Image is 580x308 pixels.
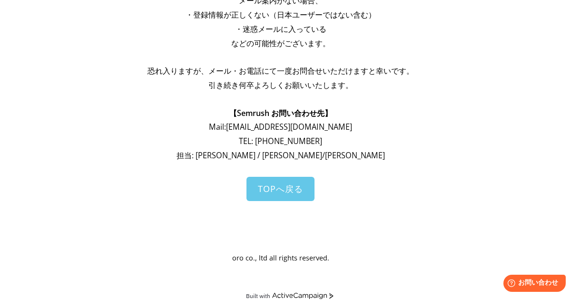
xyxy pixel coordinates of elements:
[229,108,332,118] span: 【Semrush お問い合わせ先】
[232,253,329,262] span: oro co., ltd all rights reserved.
[177,150,385,161] span: 担当: [PERSON_NAME] / [PERSON_NAME]/[PERSON_NAME]
[208,80,353,90] span: 引き続き何卒よろしくお願いいたします。
[246,292,270,299] div: Built with
[231,38,330,48] span: などの可能性がございます。
[495,271,570,298] iframe: Help widget launcher
[186,10,376,20] span: ・登録情報が正しくない（日本ユーザーではない含む）
[235,24,326,34] span: ・迷惑メールに入っている
[239,136,322,146] span: TEL: [PHONE_NUMBER]
[147,66,414,76] span: 恐れ入りますが、メール・お電話にて一度お問合せいただけますと幸いです。
[246,177,315,201] a: TOPへ戻る
[258,183,303,194] span: TOPへ戻る
[209,122,352,132] span: Mail: [EMAIL_ADDRESS][DOMAIN_NAME]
